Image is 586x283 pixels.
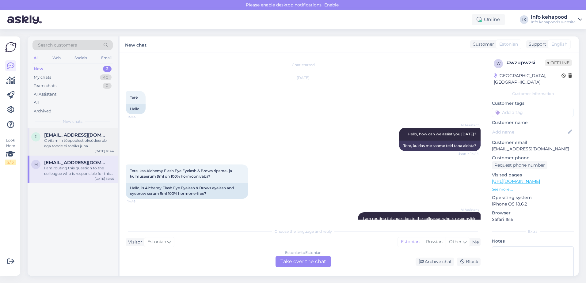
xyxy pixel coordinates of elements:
[492,187,574,192] p: See more ...
[285,250,322,255] div: Estonian to Estonian
[526,41,546,47] div: Support
[531,15,582,25] a: Info kehapoodInfo kehapood's website
[492,229,574,234] div: Extra
[126,62,481,68] div: Chat started
[127,199,150,204] span: 14:45
[492,179,540,184] a: [URL][DOMAIN_NAME]
[456,207,479,212] span: AI Assistant
[103,83,112,89] div: 0
[492,201,574,207] p: iPhone OS 18.6.2
[492,161,547,169] div: Request phone number
[399,141,481,151] div: Tere, kuidas me saame teid täna aidata?
[125,40,146,48] label: New chat
[398,237,423,247] div: Estonian
[147,239,166,245] span: Estonian
[470,41,494,47] div: Customer
[492,238,574,244] p: Notes
[130,168,233,179] span: Tere, kas Alchemy Flash Eye Eyelash & Brows ripsme- ja kulmuseerum 9ml on 100% hormoonivaba?
[276,256,331,267] div: Take over the chat
[322,2,341,8] span: Enable
[507,59,545,66] div: # wzupwzsi
[492,91,574,96] div: Customer information
[531,20,576,25] div: Info kehapood's website
[545,59,572,66] span: Offline
[44,160,108,165] span: mariliis8@icloud.com
[492,194,574,201] p: Operating system
[470,239,479,245] div: Me
[456,123,479,127] span: AI Assistant
[34,74,51,81] div: My chats
[416,258,454,266] div: Archive chat
[520,15,528,24] div: IK
[423,237,446,247] div: Russian
[551,41,567,47] span: English
[5,41,17,53] img: Askly Logo
[34,162,38,167] span: m
[51,54,62,62] div: Web
[73,54,88,62] div: Socials
[63,119,82,124] span: New chats
[103,66,112,72] div: 2
[499,41,518,47] span: Estonian
[408,132,476,136] span: Hello, how can we assist you [DATE]?
[5,160,16,165] div: 2 / 3
[35,134,37,139] span: p
[34,100,39,106] div: All
[363,216,477,232] span: I am routing this question to the colleague who is responsible for this topic. The reply might ta...
[44,165,114,176] div: I am routing this question to the colleague who is responsible for this topic. The reply might ta...
[472,14,505,25] div: Online
[95,176,114,181] div: [DATE] 14:45
[126,239,142,245] div: Visitor
[126,183,248,199] div: Hello, is Alchemy Flash Eye Eyelash & Brows eyelash and eyebrow serum 9ml 100% hormone-free?
[456,151,479,156] span: Seen ✓ 14:44
[497,61,500,66] span: w
[44,132,108,138] span: pamelasaarniit@gmail.com
[457,258,481,266] div: Block
[34,91,56,97] div: AI Assistant
[38,42,77,48] span: Search customers
[126,229,481,234] div: Choose the language and reply
[34,83,56,89] div: Team chats
[5,138,16,165] div: Look Here
[492,216,574,223] p: Safari 18.6
[100,74,112,81] div: 40
[44,138,114,149] div: C vitamiin tõepoolest oksüdeerub aga toode ei tohiks juba oksüdeerununa tulla. See tähendab et se...
[492,146,574,152] p: [EMAIL_ADDRESS][DOMAIN_NAME]
[127,115,150,119] span: 14:44
[531,15,576,20] div: Info kehapood
[449,239,462,244] span: Other
[492,172,574,178] p: Visited pages
[34,108,51,114] div: Archived
[100,54,113,62] div: Email
[492,108,574,117] input: Add a tag
[130,95,138,100] span: Tere
[494,73,561,85] div: [GEOGRAPHIC_DATA], [GEOGRAPHIC_DATA]
[492,155,574,161] p: Customer phone
[492,119,574,126] p: Customer name
[95,149,114,153] div: [DATE] 16:44
[492,129,567,135] input: Add name
[32,54,40,62] div: All
[126,104,146,114] div: Hello
[126,75,481,81] div: [DATE]
[492,139,574,146] p: Customer email
[492,100,574,107] p: Customer tags
[34,66,43,72] div: New
[492,210,574,216] p: Browser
